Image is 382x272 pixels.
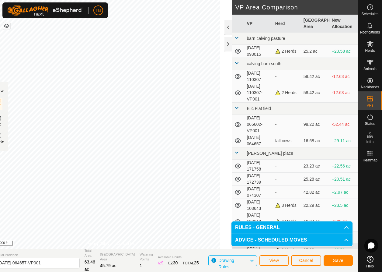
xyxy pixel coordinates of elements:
[140,263,142,268] span: 1
[158,260,163,266] div: IZ
[245,199,273,212] td: [DATE] 103643
[329,160,358,173] td: +22.56 ac
[301,83,329,103] td: 58.42 ac
[358,253,382,270] a: Help
[95,7,101,14] span: TB
[329,115,358,134] td: -52.44 ac
[366,104,373,107] span: VPs
[275,163,299,169] div: -
[168,260,178,266] div: EZ
[329,134,358,147] td: +29.11 ac
[275,138,299,144] div: fall cows
[100,252,135,262] span: [GEOGRAPHIC_DATA] Area
[245,15,273,33] th: VP
[273,15,301,33] th: Herd
[275,121,299,128] div: -
[245,115,273,134] td: [DATE] 065602-VP001
[361,85,379,89] span: Neckbands
[194,260,199,265] span: 25
[301,212,329,231] td: 46.04 ac
[301,173,329,186] td: 25.28 ac
[87,241,109,246] a: Privacy Policy
[235,225,280,230] span: RULES - GENERAL
[291,255,321,266] button: Cancel
[247,36,285,41] span: barn calving pasture
[366,264,374,268] span: Help
[275,247,299,253] div: 2 Herds
[275,48,299,55] div: 2 Herds
[116,241,134,246] a: Contact Us
[275,176,299,182] div: -
[218,258,234,269] span: Drawing Rules
[360,30,380,34] span: Notifications
[245,186,273,199] td: [DATE] 074307
[366,140,373,144] span: Infra
[301,134,329,147] td: 16.68 ac
[301,115,329,134] td: 98.22 ac
[301,160,329,173] td: 23.23 ac
[247,61,282,66] span: calving barn south
[301,199,329,212] td: 22.29 ac
[269,258,279,263] span: View
[333,258,343,263] span: Save
[301,70,329,83] td: 58.42 ac
[329,83,358,103] td: -12.63 ac
[301,186,329,199] td: 42.82 ac
[3,22,10,30] button: Map Layers
[329,45,358,58] td: +20.58 ac
[245,45,273,58] td: [DATE] 093015
[245,83,273,103] td: [DATE] 110307-VP001
[329,173,358,186] td: +20.51 ac
[247,106,271,111] span: Elic Flat field
[247,151,293,156] span: [PERSON_NAME] place
[245,212,273,231] td: [DATE] 103643-VP001
[245,134,273,147] td: [DATE] 064657
[275,202,299,209] div: 3 Herds
[245,70,273,83] td: [DATE] 110307
[161,260,164,265] span: 9
[100,263,116,268] span: 45.79 ac
[173,260,178,265] span: 30
[329,15,358,33] th: New Allocation
[245,173,273,186] td: [DATE] 172739
[158,255,199,260] span: Available Points
[275,218,299,225] div: 4 Herds
[329,186,358,199] td: +2.97 ac
[301,45,329,58] td: 25.2 ac
[140,252,153,262] span: Watering Points
[275,90,299,96] div: 2 Herds
[365,49,375,52] span: Herds
[365,122,375,125] span: Status
[235,4,358,11] h2: VP Area Comparison
[301,15,329,33] th: [GEOGRAPHIC_DATA] Area
[275,73,299,80] div: -
[7,5,83,16] img: Gallagher Logo
[231,221,352,234] p-accordion-header: RULES - GENERAL
[259,255,289,266] button: View
[329,212,358,231] td: -0.25 ac
[361,12,378,16] span: Schedules
[235,238,307,242] span: ADVICE - SCHEDULED MOVES
[329,70,358,83] td: -12.63 ac
[324,255,353,266] button: Save
[245,160,273,173] td: [DATE] 171758
[299,258,313,263] span: Cancel
[85,248,95,258] span: Total Area
[363,158,377,162] span: Heatmap
[363,67,377,71] span: Animals
[182,260,199,266] div: TOTAL
[231,234,352,246] p-accordion-header: ADVICE - SCHEDULED MOVES
[329,199,358,212] td: +23.5 ac
[275,189,299,196] div: -
[85,260,95,272] span: 63.46 ac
